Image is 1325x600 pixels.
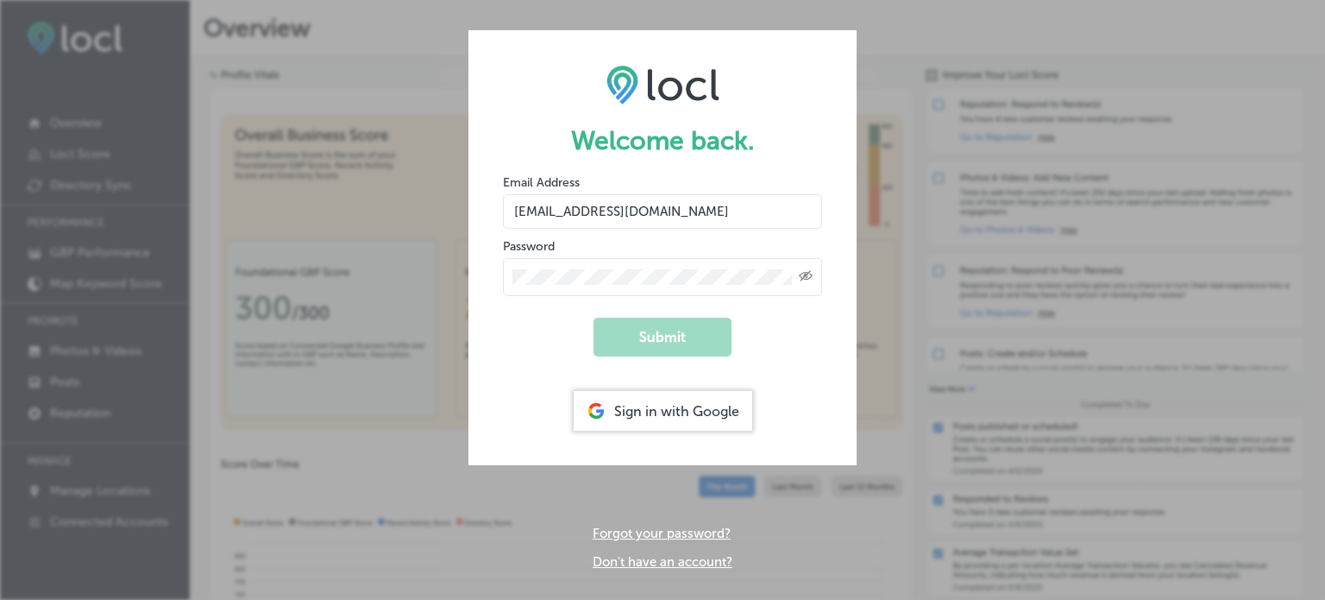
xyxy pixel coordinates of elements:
img: LOCL logo [606,65,719,104]
h1: Welcome back. [503,125,822,156]
span: Toggle password visibility [799,269,813,285]
label: Password [503,239,555,254]
div: Sign in with Google [574,391,752,431]
a: Forgot your password? [593,526,731,541]
button: Submit [593,318,732,357]
a: Don't have an account? [593,554,732,570]
label: Email Address [503,175,580,190]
